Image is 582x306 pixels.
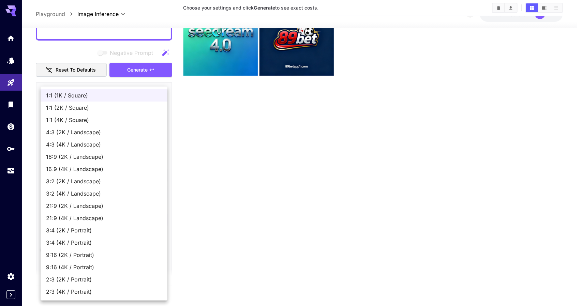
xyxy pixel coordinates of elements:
span: 1:1 (4K / Square) [46,116,162,124]
span: 9:16 (4K / Portrait) [46,263,162,271]
span: 3:4 (4K / Portrait) [46,239,162,247]
span: 2:3 (4K / Portrait) [46,288,162,296]
span: 1:1 (1K / Square) [46,91,162,100]
span: 16:9 (4K / Landscape) [46,165,162,173]
span: 16:9 (2K / Landscape) [46,153,162,161]
span: 9:16 (2K / Portrait) [46,251,162,259]
span: 1:1 (2K / Square) [46,104,162,112]
span: 3:2 (4K / Landscape) [46,189,162,198]
span: 3:2 (2K / Landscape) [46,177,162,185]
span: 3:4 (2K / Portrait) [46,226,162,234]
span: 21:9 (4K / Landscape) [46,214,162,222]
span: 2:3 (2K / Portrait) [46,275,162,284]
span: 4:3 (4K / Landscape) [46,140,162,149]
span: 4:3 (2K / Landscape) [46,128,162,136]
span: 21:9 (2K / Landscape) [46,202,162,210]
